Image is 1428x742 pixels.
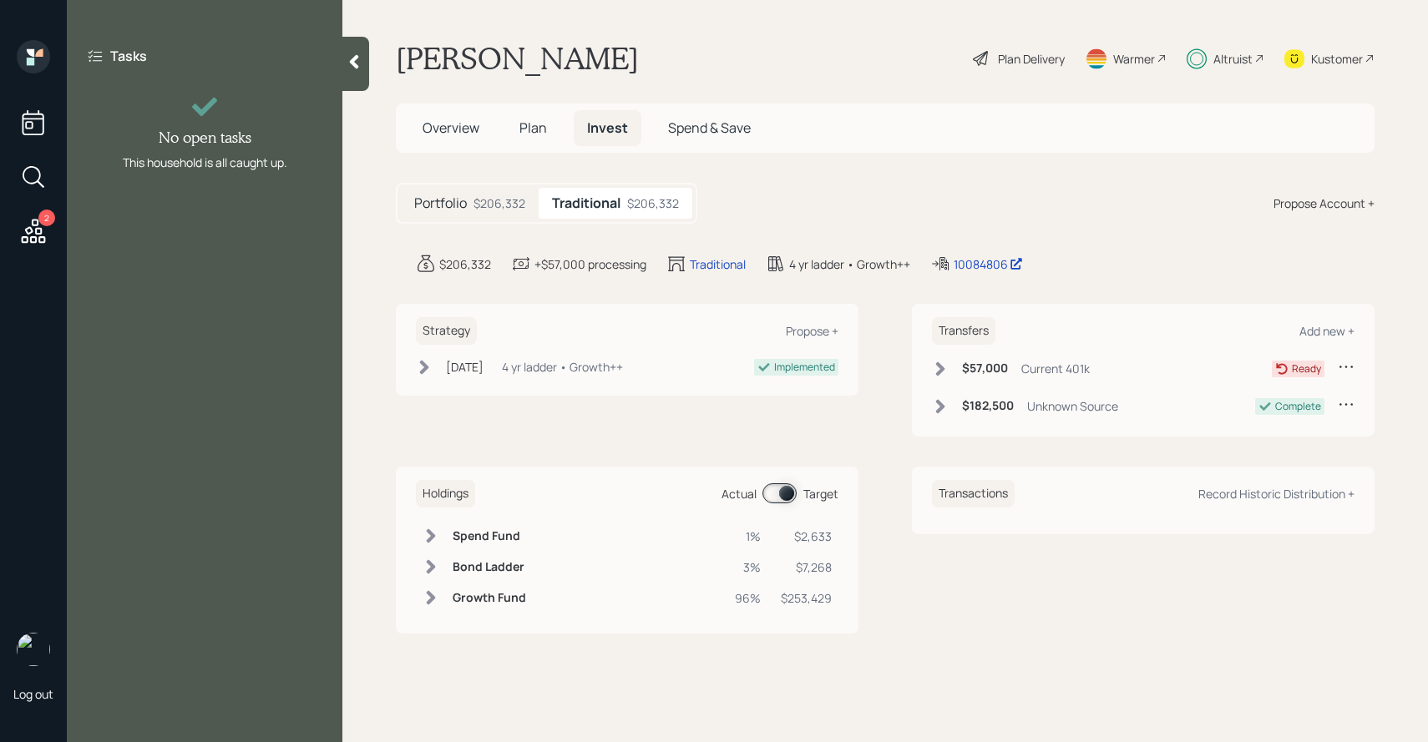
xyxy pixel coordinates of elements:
div: $206,332 [627,194,679,212]
div: Kustomer [1311,50,1363,68]
h5: Portfolio [414,195,467,211]
div: Propose + [786,323,838,339]
h6: Spend Fund [453,529,526,543]
div: Target [803,485,838,502]
h6: $57,000 [962,361,1008,376]
div: Record Historic Distribution + [1198,486,1355,502]
div: 10084806 [954,255,1023,273]
div: 2 [38,209,55,226]
div: Plan Delivery [998,50,1065,68]
div: 4 yr ladder • Growth++ [502,358,623,376]
h6: Bond Ladder [453,560,526,574]
h5: Traditional [552,195,620,211]
h6: Holdings [416,480,475,507]
label: Tasks [110,47,147,65]
div: Ready [1292,361,1321,376]
div: +$57,000 processing [534,255,646,273]
h6: Strategy [416,317,477,345]
div: $206,332 [439,255,491,273]
span: Invest [587,119,628,137]
div: This household is all caught up. [123,154,287,171]
div: Warmer [1113,50,1155,68]
h1: [PERSON_NAME] [396,40,639,77]
div: Current 401k [1021,360,1090,377]
div: $7,268 [781,558,832,576]
span: Overview [423,119,479,137]
div: Add new + [1299,323,1355,339]
div: Log out [13,686,53,702]
div: Implemented [774,360,835,375]
div: 1% [735,527,761,545]
div: 96% [735,589,761,607]
div: $253,429 [781,589,832,607]
h4: No open tasks [159,129,251,147]
div: 4 yr ladder • Growth++ [789,255,910,273]
div: Complete [1275,399,1321,414]
div: $2,633 [781,527,832,545]
div: [DATE] [446,358,484,376]
h6: Transactions [932,480,1015,507]
div: 3% [735,558,761,576]
div: Unknown Source [1027,397,1118,415]
div: Altruist [1213,50,1253,68]
img: sami-boghos-headshot.png [17,633,50,666]
h6: Growth Fund [453,591,526,605]
span: Spend & Save [668,119,751,137]
div: $206,332 [473,194,525,212]
div: Propose Account + [1274,194,1375,212]
span: Plan [519,119,547,137]
div: Traditional [690,255,746,273]
h6: Transfers [932,317,995,345]
div: Actual [722,485,757,502]
h6: $182,500 [962,399,1014,413]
